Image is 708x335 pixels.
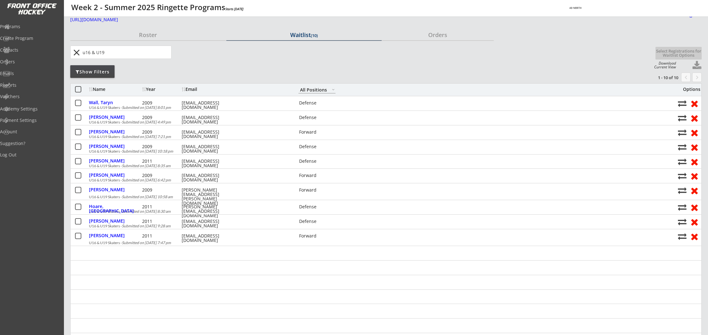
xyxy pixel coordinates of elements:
[89,106,674,110] div: U16 & U19 Skaters -
[688,231,700,241] button: Remove from roster (no refund)
[688,157,700,167] button: Remove from roster (no refund)
[299,115,336,120] div: Defense
[89,120,674,124] div: U16 & U19 Skaters -
[678,157,686,166] button: Move player
[89,87,141,92] div: Name
[89,149,674,153] div: U16 & U19 Skaters -
[89,173,141,177] div: [PERSON_NAME]
[688,98,700,108] button: Remove from roster (no refund)
[89,144,141,149] div: [PERSON_NAME]
[299,130,336,134] div: Forward
[89,210,674,213] div: U16 & U19 Skaters -
[142,115,180,120] div: 2009
[382,32,494,38] div: Orders
[89,130,141,134] div: [PERSON_NAME]
[182,205,239,218] div: [PERSON_NAME][EMAIL_ADDRESS][DOMAIN_NAME]
[89,115,141,119] div: [PERSON_NAME]
[182,101,239,110] div: [EMAIL_ADDRESS][DOMAIN_NAME]
[182,219,239,228] div: [EMAIL_ADDRESS][DOMAIN_NAME]
[89,159,141,163] div: [PERSON_NAME]
[688,171,700,181] button: Remove from roster (no refund)
[142,188,180,192] div: 2009
[142,219,180,224] div: 2011
[71,47,82,58] button: close
[70,69,115,75] div: Show Filters
[182,234,239,243] div: [EMAIL_ADDRESS][DOMAIN_NAME]
[182,115,239,124] div: [EMAIL_ADDRESS][DOMAIN_NAME]
[299,144,336,149] div: Defense
[299,159,336,163] div: Defense
[666,11,703,17] div: Edit Program
[142,87,180,92] div: Year
[678,186,686,195] button: Move player
[182,144,239,153] div: [EMAIL_ADDRESS][DOMAIN_NAME]
[678,114,686,122] button: Move player
[89,187,141,192] div: [PERSON_NAME]
[89,219,141,223] div: [PERSON_NAME]
[678,99,686,108] button: Move player
[688,217,700,227] button: Remove from roster (no refund)
[182,87,239,92] div: Email
[182,188,239,205] div: [PERSON_NAME][EMAIL_ADDRESS][PERSON_NAME][DOMAIN_NAME]
[89,224,674,228] div: U16 & U19 Skaters -
[122,120,171,124] em: Submitted on [DATE] 4:49 pm
[70,17,389,22] div: [URL][DOMAIN_NAME]
[89,164,674,168] div: U16 & U19 Skaters -
[81,46,171,59] input: Type here...
[651,61,676,69] div: Download Current View
[299,173,336,178] div: Forward
[299,234,336,238] div: Forward
[122,209,171,214] em: Submitted on [DATE] 8:30 am
[142,130,180,134] div: 2009
[311,33,318,38] font: (10)
[89,195,674,199] div: U16 & U19 Skaters -
[688,113,700,123] button: Remove from roster (no refund)
[692,73,702,82] button: keyboard_arrow_right
[678,232,686,241] button: Move player
[655,47,702,60] button: Select Registrations for Waitlist Options
[182,173,239,182] div: [EMAIL_ADDRESS][DOMAIN_NAME]
[122,240,171,245] em: Submitted on [DATE] 7:47 pm
[89,135,674,139] div: U16 & U19 Skaters -
[142,159,180,163] div: 2011
[299,205,336,209] div: Defense
[681,73,691,82] button: chevron_left
[89,100,141,105] div: Wall, Taryn
[89,204,141,213] div: Hoare, [GEOGRAPHIC_DATA]
[182,159,239,168] div: [EMAIL_ADDRESS][DOMAIN_NAME]
[142,173,180,178] div: 2009
[122,149,173,154] em: Submitted on [DATE] 10:18 pm
[678,143,686,151] button: Move player
[678,128,686,137] button: Move player
[678,203,686,212] button: Move player
[142,234,180,238] div: 2011
[89,241,674,245] div: U16 & U19 Skaters -
[226,32,382,38] div: Waitlist
[678,172,686,180] button: Move player
[645,75,678,80] div: 1 - 10 of 10
[89,178,674,182] div: U16 & U19 Skaters -
[692,61,702,70] button: Click to download full roster. Your browser settings may try to block it, check your security set...
[122,134,171,139] em: Submitted on [DATE] 7:21 pm
[70,32,226,38] div: Roster
[299,101,336,105] div: Defense
[142,144,180,149] div: 2009
[89,233,141,238] div: [PERSON_NAME]
[122,224,171,228] em: Submitted on [DATE] 9:28 am
[122,105,171,110] em: Submitted on [DATE] 8:01 pm
[70,17,389,25] a: [URL][DOMAIN_NAME]
[678,218,686,226] button: Move player
[299,188,336,192] div: Forward
[122,194,173,199] em: Submitted on [DATE] 10:58 am
[688,186,700,195] button: Remove from roster (no refund)
[225,7,243,11] em: Starts [DATE]
[688,202,700,212] button: Remove from roster (no refund)
[122,178,171,182] em: Submitted on [DATE] 6:42 pm
[299,219,336,224] div: Defense
[122,163,171,168] em: Submitted on [DATE] 8:35 am
[688,128,700,137] button: Remove from roster (no refund)
[182,130,239,139] div: [EMAIL_ADDRESS][DOMAIN_NAME]
[142,205,180,209] div: 2011
[142,101,180,105] div: 2009
[688,142,700,152] button: Remove from roster (no refund)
